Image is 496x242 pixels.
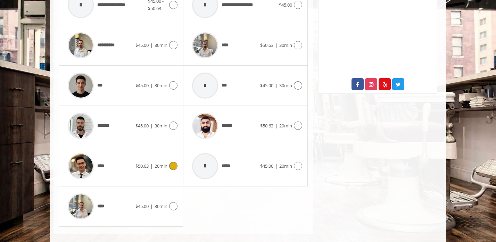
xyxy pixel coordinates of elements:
span: | [150,42,153,48]
span: | [150,163,153,169]
span: 20min [155,163,167,169]
span: | [275,42,278,48]
span: 20min [279,123,292,129]
span: | [150,82,153,89]
span: $45.00 [135,123,149,129]
span: 20min [279,163,292,169]
span: $50.63 [260,123,273,129]
span: $45.00 [279,2,292,8]
span: 30min [155,123,167,129]
span: $45.00 [135,203,149,209]
span: | [150,203,153,209]
span: $45.00 [135,82,149,89]
span: $45.00 [135,42,149,48]
span: $45.00 [260,82,273,89]
span: 30min [155,42,167,48]
span: $50.63 [135,163,149,169]
span: | [275,82,278,89]
span: | [150,123,153,129]
span: 30min [279,42,292,48]
span: | [275,123,278,129]
span: $50.63 [260,42,273,48]
span: | [275,163,278,169]
span: $45.00 [260,163,273,169]
span: 30min [155,203,167,209]
span: 30min [155,82,167,89]
span: 30min [279,82,292,89]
